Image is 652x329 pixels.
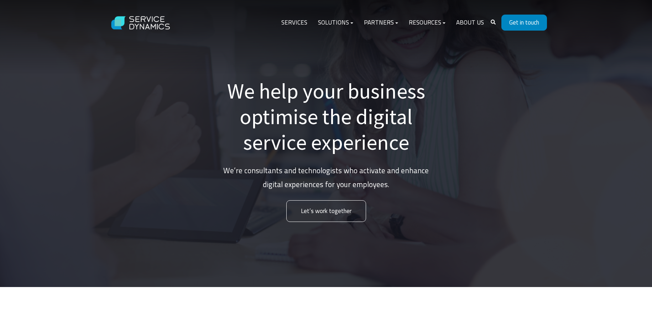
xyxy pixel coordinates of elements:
a: Services [276,14,313,31]
a: Solutions [313,14,359,31]
a: About Us [451,14,489,31]
a: Let’s work together [286,200,366,222]
a: Get in touch [501,15,547,31]
a: Partners [359,14,403,31]
p: We’re consultants and technologists who activate and enhance digital experiences for your employees. [219,164,433,192]
div: Navigation Menu [276,14,489,31]
h1: We help your business optimise the digital service experience [219,78,433,155]
a: Resources [403,14,451,31]
img: Service Dynamics Logo - White [105,9,177,37]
